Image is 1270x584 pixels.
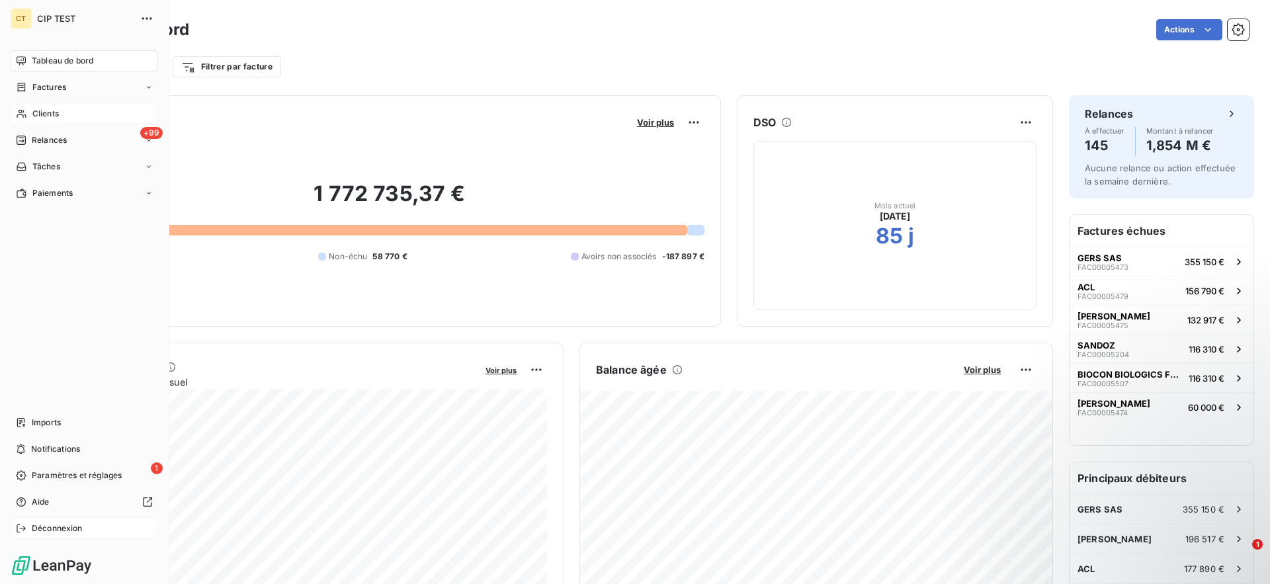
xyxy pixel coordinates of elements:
[482,364,521,376] button: Voir plus
[1078,398,1150,409] span: [PERSON_NAME]
[1184,563,1224,574] span: 177 890 €
[32,417,61,429] span: Imports
[1146,135,1214,156] h4: 1,854 M €
[11,491,158,513] a: Aide
[1189,344,1224,355] span: 116 310 €
[1189,373,1224,384] span: 116 310 €
[633,116,678,128] button: Voir plus
[31,443,80,455] span: Notifications
[1078,563,1095,574] span: ACL
[32,55,93,67] span: Tableau de bord
[1078,263,1128,271] span: FAC00005473
[960,364,1005,376] button: Voir plus
[11,555,93,576] img: Logo LeanPay
[11,8,32,29] div: CT
[140,127,163,139] span: +99
[880,210,911,223] span: [DATE]
[908,223,914,249] h2: j
[32,161,60,173] span: Tâches
[1078,351,1129,358] span: FAC00005204
[1070,305,1253,334] button: [PERSON_NAME]FAC00005475132 917 €
[32,522,83,534] span: Déconnexion
[151,462,163,474] span: 1
[1070,334,1253,363] button: SANDOZFAC00005204116 310 €
[964,364,1001,375] span: Voir plus
[876,223,903,249] h2: 85
[32,470,122,481] span: Paramètres et réglages
[637,117,674,128] span: Voir plus
[1188,402,1224,413] span: 60 000 €
[1078,253,1122,263] span: GERS SAS
[1070,215,1253,247] h6: Factures échues
[1078,369,1183,380] span: BIOCON BIOLOGICS FRANCE S.A.S
[372,251,407,263] span: 58 770 €
[75,181,704,220] h2: 1 772 735,37 €
[32,134,67,146] span: Relances
[1185,286,1224,296] span: 156 790 €
[1187,315,1224,325] span: 132 917 €
[1185,257,1224,267] span: 355 150 €
[75,375,476,389] span: Chiffre d'affaires mensuel
[32,108,59,120] span: Clients
[1252,539,1263,550] span: 1
[32,496,50,508] span: Aide
[596,362,667,378] h6: Balance âgée
[1070,392,1253,421] button: [PERSON_NAME]FAC0000547460 000 €
[1070,247,1253,276] button: GERS SASFAC00005473355 150 €
[1078,321,1128,329] span: FAC00005475
[1078,311,1150,321] span: [PERSON_NAME]
[329,251,367,263] span: Non-échu
[486,366,517,375] span: Voir plus
[1225,539,1257,571] iframe: Intercom live chat
[1085,106,1133,122] h6: Relances
[1070,276,1253,305] button: ACLFAC00005479156 790 €
[581,251,657,263] span: Avoirs non associés
[662,251,705,263] span: -187 897 €
[1085,135,1124,156] h4: 145
[874,202,916,210] span: Mois actuel
[1085,127,1124,135] span: À effectuer
[1078,409,1128,417] span: FAC00005474
[173,56,281,77] button: Filtrer par facture
[37,13,132,24] span: CIP TEST
[1005,456,1270,548] iframe: Intercom notifications message
[1078,282,1095,292] span: ACL
[1085,163,1236,187] span: Aucune relance ou action effectuée la semaine dernière.
[1156,19,1222,40] button: Actions
[1078,292,1128,300] span: FAC00005479
[1078,340,1115,351] span: SANDOZ
[32,187,73,199] span: Paiements
[1146,127,1214,135] span: Montant à relancer
[1070,363,1253,392] button: BIOCON BIOLOGICS FRANCE S.A.SFAC00005507116 310 €
[32,81,66,93] span: Factures
[753,114,776,130] h6: DSO
[1078,380,1128,388] span: FAC00005507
